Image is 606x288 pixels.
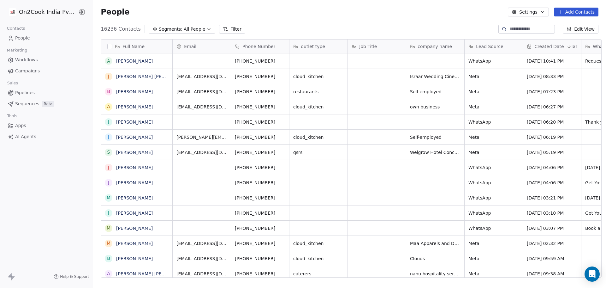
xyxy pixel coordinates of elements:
[116,74,191,79] a: [PERSON_NAME] [PERSON_NAME]
[293,89,344,95] span: restaurants
[235,240,285,247] span: [PHONE_NUMBER]
[235,164,285,171] span: [PHONE_NUMBER]
[176,104,227,110] span: [EMAIL_ADDRESS][DOMAIN_NAME]
[527,195,577,201] span: [DATE] 03:21 PM
[101,53,173,278] div: grid
[534,43,564,50] span: Created Date
[176,134,227,140] span: [PERSON_NAME][EMAIL_ADDRESS][DOMAIN_NAME]
[107,149,110,156] div: S
[468,271,519,277] span: Meta
[554,8,598,16] button: Add Contacts
[523,40,581,53] div: Created DateIST
[572,44,578,49] span: IST
[219,25,245,34] button: Filter
[410,271,460,277] span: nanu hospitality services
[527,104,577,110] span: [DATE] 06:27 PM
[235,180,285,186] span: [PHONE_NUMBER]
[176,73,227,80] span: [EMAIL_ADDRESS][DOMAIN_NAME]
[410,134,460,140] span: Self-employed
[468,104,519,110] span: Meta
[527,240,577,247] span: [DATE] 02:32 PM
[527,73,577,80] span: [DATE] 08:33 PM
[184,43,196,50] span: Email
[468,89,519,95] span: Meta
[116,89,153,94] a: [PERSON_NAME]
[116,150,153,155] a: [PERSON_NAME]
[4,24,28,33] span: Contacts
[235,225,285,231] span: [PHONE_NUMBER]
[108,179,109,186] div: J
[107,225,110,231] div: m
[235,89,285,95] span: [PHONE_NUMBER]
[359,43,377,50] span: Job Title
[465,40,523,53] div: Lead Source
[235,255,285,262] span: [PHONE_NUMBER]
[508,8,549,16] button: Settings
[15,133,36,140] span: AI Agents
[468,73,519,80] span: Meta
[116,195,153,200] a: [PERSON_NAME]
[60,274,89,279] span: Help & Support
[585,267,600,282] div: Open Intercom Messenger
[563,25,598,34] button: Edit View
[235,58,285,64] span: [PHONE_NUMBER]
[5,132,88,142] a: AI Agents
[116,58,153,64] a: [PERSON_NAME]
[468,210,519,216] span: WhatsApp
[527,149,577,156] span: [DATE] 05:19 PM
[468,134,519,140] span: Meta
[101,40,172,53] div: Full Name
[108,164,109,171] div: J
[15,35,30,41] span: People
[107,240,110,247] div: m
[5,66,88,76] a: Campaigns
[116,211,153,216] a: [PERSON_NAME]
[173,40,231,53] div: Email
[527,180,577,186] span: [DATE] 04:06 PM
[301,43,325,50] span: outlet type
[293,134,344,140] span: cloud_kitchen
[116,256,153,261] a: [PERSON_NAME]
[468,58,519,64] span: WhatsApp
[235,119,285,125] span: [PHONE_NUMBER]
[108,119,109,125] div: J
[231,40,289,53] div: Phone Number
[293,73,344,80] span: cloud_kitchen
[293,240,344,247] span: cloud_kitchen
[116,271,191,276] a: [PERSON_NAME] [PERSON_NAME]
[4,78,21,88] span: Sales
[468,195,519,201] span: WhatsApp
[176,149,227,156] span: [EMAIL_ADDRESS][DOMAIN_NAME]
[176,240,227,247] span: [EMAIL_ADDRESS][DOMAIN_NAME]
[4,46,30,55] span: Marketing
[293,271,344,277] span: caterers
[122,43,145,50] span: Full Name
[468,164,519,171] span: WhatsApp
[468,149,519,156] span: Meta
[9,8,16,16] img: on2cook%20logo-04%20copy.jpg
[476,43,503,50] span: Lead Source
[19,8,76,16] span: On2Cook India Pvt. Ltd.
[159,26,182,33] span: Segments:
[5,55,88,65] a: Workflows
[410,149,460,156] span: Welgrow Hotel Concepts Pvt Ltd
[418,43,452,50] span: company name
[410,89,460,95] span: Self-employed
[468,119,519,125] span: WhatsApp
[527,119,577,125] span: [DATE] 06:20 PM
[235,271,285,277] span: [PHONE_NUMBER]
[293,104,344,110] span: cloud_kitchen
[42,101,54,107] span: Beta
[410,240,460,247] span: Maa Apparels and Designers
[468,240,519,247] span: Meta
[410,104,460,110] span: own business
[235,149,285,156] span: [PHONE_NUMBER]
[293,149,344,156] span: qsrs
[468,225,519,231] span: WhatsApp
[527,210,577,216] span: [DATE] 03:10 PM
[54,274,89,279] a: Help & Support
[116,135,153,140] a: [PERSON_NAME]
[108,134,109,140] div: J
[527,164,577,171] span: [DATE] 04:06 PM
[184,26,205,33] span: All People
